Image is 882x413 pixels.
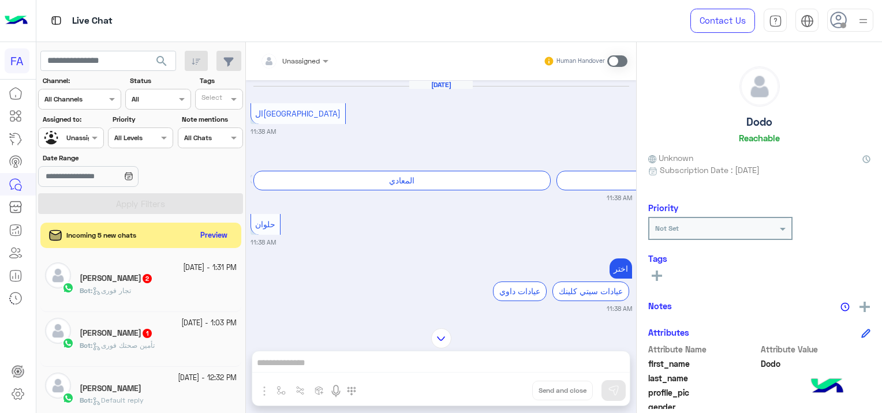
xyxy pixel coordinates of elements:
[80,286,92,295] b: :
[45,318,71,344] img: defaultAdmin.png
[255,219,275,229] span: حلوان
[92,341,155,350] span: تأمين صحتك فورى
[200,76,242,86] label: Tags
[45,373,71,399] img: defaultAdmin.png
[607,193,632,202] small: 11:38 AM
[739,133,780,143] h6: Reachable
[38,193,243,214] button: Apply Filters
[552,281,629,301] div: عيادات سيتي كلينك
[255,108,341,118] span: ال[GEOGRAPHIC_DATA]
[493,281,547,301] div: عيادات داوي
[761,401,871,413] span: null
[43,76,120,86] label: Channel:
[80,396,92,404] b: :
[648,327,689,337] h6: Attributes
[610,258,632,279] p: 16/8/2025, 11:38 AM
[45,262,71,288] img: defaultAdmin.png
[80,384,141,393] h5: هاني حريشه
[148,51,176,76] button: search
[80,286,91,295] span: Bot
[62,392,74,404] img: WhatsApp
[43,153,172,163] label: Date Range
[648,358,758,370] span: first_name
[92,286,131,295] span: تجار فورى
[764,9,787,33] a: tab
[648,152,693,164] span: Unknown
[178,373,237,384] small: [DATE] - 12:32 PM
[251,238,276,247] small: 11:38 AM
[143,274,152,283] span: 2
[556,57,605,66] small: Human Handover
[183,262,237,273] small: [DATE] - 1:31 PM
[648,386,758,399] span: profile_pic
[648,202,678,213] h6: Priority
[648,301,672,311] h6: Notes
[66,230,136,241] span: Incoming 5 new chats
[761,343,871,355] span: Attribute Value
[80,341,91,350] span: Bot
[62,337,74,349] img: WhatsApp
[143,329,152,338] span: 1
[648,343,758,355] span: Attribute Name
[62,282,74,294] img: WhatsApp
[181,318,237,329] small: [DATE] - 1:03 PM
[251,127,276,136] small: 11:38 AM
[92,396,144,404] span: Default reply
[80,396,91,404] span: Bot
[532,381,593,400] button: Send and close
[690,9,755,33] a: Contact Us
[182,114,241,125] label: Note mentions
[49,13,63,28] img: tab
[282,57,320,65] span: Unassigned
[746,115,772,129] h5: Dodo
[253,171,551,190] div: المعادي
[761,358,871,370] span: Dodo
[648,401,758,413] span: gender
[856,14,870,28] img: profile
[5,9,28,33] img: Logo
[43,114,102,125] label: Assigned to:
[769,14,782,28] img: tab
[80,273,153,283] h5: marvat khafagi
[72,13,113,29] p: Live Chat
[648,372,758,384] span: last_name
[648,253,870,264] h6: Tags
[556,171,854,190] div: مدينه نصر
[409,81,473,89] h6: [DATE]
[196,227,233,244] button: Preview
[431,328,451,348] img: scroll
[840,302,850,311] img: notes
[200,92,222,106] div: Select
[5,48,29,73] div: FA
[740,67,779,106] img: defaultAdmin.png
[80,328,153,338] h5: ريهام رفعت الفونس
[113,114,172,125] label: Priority
[660,164,760,176] span: Subscription Date : [DATE]
[80,341,92,350] b: :
[859,302,870,312] img: add
[801,14,814,28] img: tab
[155,54,169,68] span: search
[607,304,632,313] small: 11:38 AM
[130,76,189,86] label: Status
[807,367,847,407] img: hulul-logo.png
